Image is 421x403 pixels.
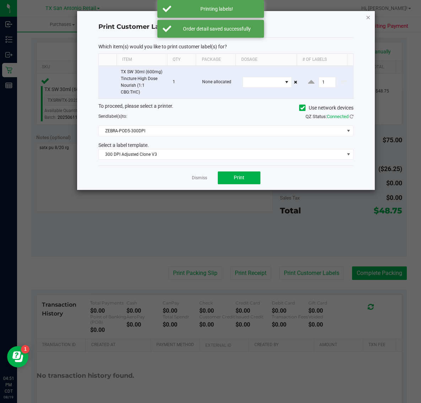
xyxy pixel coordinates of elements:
[327,114,349,119] span: Connected
[234,175,244,180] span: Print
[21,345,29,354] iframe: Resource center unread badge
[306,114,353,119] span: QZ Status:
[117,54,167,66] th: Item
[99,149,344,159] span: 300 DPI Adjusted Clone V3
[167,54,196,66] th: Qty
[93,102,359,113] div: To proceed, please select a printer.
[93,142,359,149] div: Select a label template.
[297,54,347,66] th: # of labels
[192,175,207,181] a: Dismiss
[198,66,238,99] td: None allocated
[175,5,259,12] div: Printing labels!
[99,126,344,136] span: ZEBRA-POD5-300DPI
[175,25,259,32] div: Order detail saved successfully
[98,22,353,32] h4: Print Customer Labels
[98,114,127,119] span: Send to:
[117,66,168,99] td: TX SW 30ml (600mg) Tincture High Dose Nourish (1:1 CBG:THC)
[196,54,236,66] th: Package
[98,43,353,50] p: Which item(s) would you like to print customer label(s) for?
[108,114,122,119] span: label(s)
[7,346,28,367] iframe: Resource center
[168,66,198,99] td: 1
[299,104,353,112] label: Use network devices
[218,171,260,184] button: Print
[236,54,297,66] th: Dosage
